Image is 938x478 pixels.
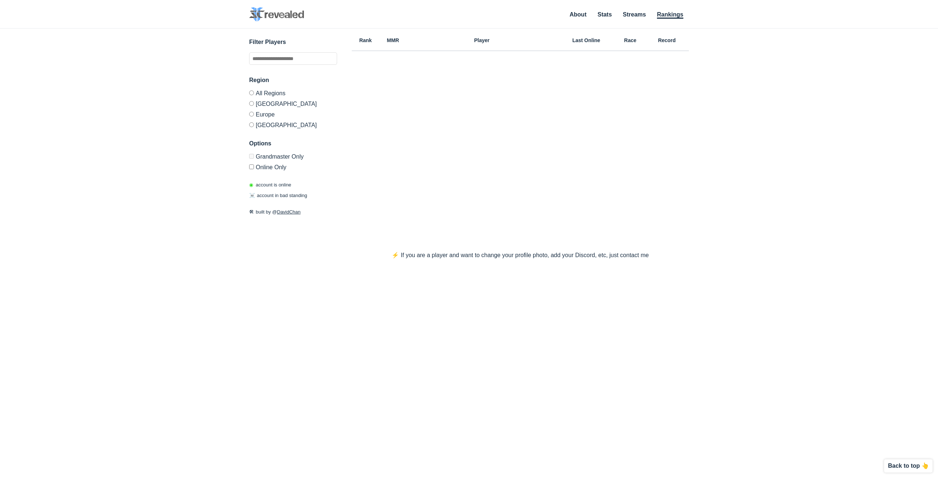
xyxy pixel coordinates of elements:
[888,463,929,469] p: Back to top 👆
[249,101,254,106] input: [GEOGRAPHIC_DATA]
[249,109,337,119] label: Europe
[645,38,689,43] h6: Record
[249,139,337,148] h3: Options
[249,90,337,98] label: All Regions
[249,192,307,199] p: account in bad standing
[249,119,337,128] label: [GEOGRAPHIC_DATA]
[598,11,612,18] a: Stats
[616,38,645,43] h6: Race
[657,11,683,19] a: Rankings
[249,164,254,169] input: Online Only
[352,38,379,43] h6: Rank
[249,209,254,215] span: 🛠
[249,181,291,189] p: account is online
[249,38,337,47] h3: Filter Players
[249,193,255,198] span: ☠️
[249,208,337,216] p: built by @
[249,154,254,159] input: Grandmaster Only
[377,251,663,260] p: ⚡️ If you are a player and want to change your profile photo, add your Discord, etc, just contact me
[277,209,300,215] a: DavidChan
[249,162,337,170] label: Only show accounts currently laddering
[570,11,587,18] a: About
[249,76,337,85] h3: Region
[623,11,646,18] a: Streams
[379,38,407,43] h6: MMR
[249,98,337,109] label: [GEOGRAPHIC_DATA]
[249,90,254,95] input: All Regions
[249,154,337,162] label: Only Show accounts currently in Grandmaster
[557,38,616,43] h6: Last Online
[407,38,557,43] h6: Player
[249,122,254,127] input: [GEOGRAPHIC_DATA]
[249,7,304,22] img: SC2 Revealed
[249,182,253,188] span: ◉
[249,112,254,116] input: Europe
